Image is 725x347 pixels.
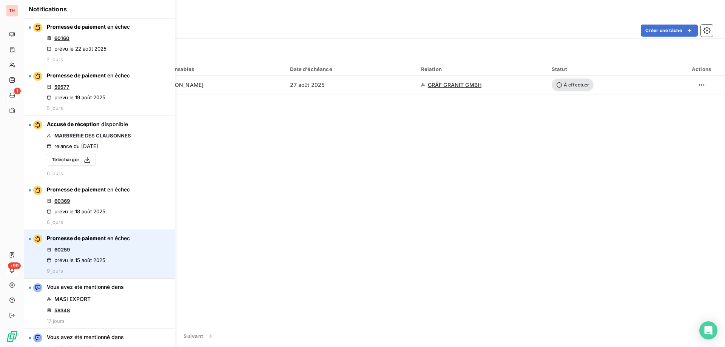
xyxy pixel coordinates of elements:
span: en échec [107,186,130,193]
span: 6 jours [47,170,63,176]
div: Statut [552,66,673,72]
a: 60369 [54,198,70,204]
span: 17 jours [47,318,65,324]
button: Promesse de paiement en échec60160prévu le 22 août 20252 jours [24,19,175,67]
div: Relation [421,66,543,72]
span: MASI EXPORT [54,295,91,303]
button: Promesse de paiement en échec60369prévu le 18 août 20256 jours [24,181,175,230]
span: Promesse de paiement [47,72,106,79]
span: Accusé de réception [47,121,100,127]
span: en échec [107,72,130,79]
span: 9 jours [47,268,63,274]
a: 60160 [54,35,69,41]
div: Responsables [159,66,281,72]
span: GRÄF GRANIT GMBH [428,81,481,89]
a: MARBRERIE DES CLAUSONNES [54,133,131,139]
span: Promesse de paiement [47,186,106,193]
div: prévu le 19 août 2025 [47,94,105,100]
button: Télécharger [47,154,96,166]
div: TH [6,5,18,17]
h6: Notifications [29,5,171,14]
a: 59577 [54,84,69,90]
span: [PERSON_NAME] [159,81,204,89]
button: Promesse de paiement en échec59577prévu le 19 août 20255 jours [24,67,175,116]
div: relance du [DATE] [47,143,98,149]
span: Promesse de paiement [47,235,106,241]
span: Promesse de paiement [47,23,106,30]
span: 6 jours [47,219,63,225]
span: À effectuer [552,79,594,91]
div: Actions [682,66,720,72]
span: en échec [107,235,130,241]
span: 5 jours [47,105,63,111]
button: Accusé de réception disponibleMARBRERIE DES CLAUSONNESrelance du [DATE]Télécharger6 jours [24,116,175,181]
a: 58348 [54,307,70,313]
span: Vous avez été mentionné dans [47,333,124,341]
a: 1 [6,89,18,101]
div: prévu le 15 août 2025 [47,257,105,263]
a: 60259 [54,247,70,253]
div: prévu le 18 août 2025 [47,208,105,214]
button: Promesse de paiement en échec60259prévu le 15 août 20259 jours [24,230,175,279]
button: Vous avez été mentionné dansMASI EXPORT5834817 jours [24,279,175,329]
span: 2 jours [47,56,63,62]
div: Date d'échéance [290,66,412,72]
span: en échec [107,23,130,30]
div: prévu le 22 août 2025 [47,46,106,52]
img: Logo LeanPay [6,330,18,342]
span: Vous avez été mentionné dans [47,283,124,291]
span: 27 août 2025 [290,81,324,89]
button: Créer une tâche [641,25,698,37]
span: +99 [8,262,21,269]
div: Open Intercom Messenger [699,321,717,339]
span: disponible [101,121,128,127]
span: 1 [14,88,21,94]
button: Suivant [174,328,224,344]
